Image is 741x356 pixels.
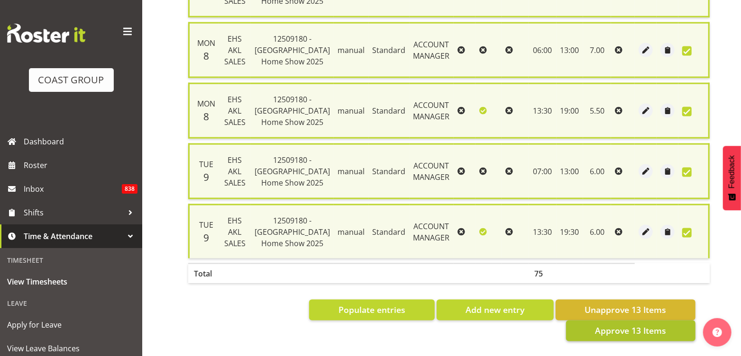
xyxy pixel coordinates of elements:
[255,34,330,67] span: 12509180 - [GEOGRAPHIC_DATA] Home Show 2025
[2,313,140,337] a: Apply for Leave
[122,184,137,194] span: 838
[413,221,450,243] span: ACCOUNT MANAGER
[2,294,140,313] div: Leave
[713,328,722,337] img: help-xxl-2.png
[369,143,410,199] td: Standard
[255,155,330,188] span: 12509180 - [GEOGRAPHIC_DATA] Home Show 2025
[224,34,246,67] span: EHS AKL SALES
[203,231,209,244] span: 9
[197,38,215,48] span: Mon
[557,204,583,258] td: 19:30
[529,22,557,78] td: 06:00
[413,100,450,122] span: ACCOUNT MANAGER
[369,22,410,78] td: Standard
[2,270,140,294] a: View Timesheets
[529,83,557,139] td: 13:30
[7,24,85,43] img: Rosterit website logo
[203,110,209,123] span: 8
[255,215,330,249] span: 12509180 - [GEOGRAPHIC_DATA] Home Show 2025
[728,155,736,188] span: Feedback
[197,98,215,109] span: Mon
[437,300,554,320] button: Add new entry
[7,275,135,289] span: View Timesheets
[466,304,524,316] span: Add new entry
[595,325,666,337] span: Approve 13 Items
[557,83,583,139] td: 19:00
[585,304,666,316] span: Unapprove 13 Items
[583,204,612,258] td: 6.00
[7,341,135,356] span: View Leave Balances
[583,22,612,78] td: 7.00
[413,160,450,182] span: ACCOUNT MANAGER
[224,215,246,249] span: EHS AKL SALES
[338,227,365,237] span: manual
[24,134,137,149] span: Dashboard
[529,204,557,258] td: 13:30
[566,320,695,341] button: Approve 13 Items
[203,170,209,184] span: 9
[369,83,410,139] td: Standard
[557,143,583,199] td: 13:00
[583,143,612,199] td: 6.00
[199,159,213,169] span: Tue
[556,300,695,320] button: Unapprove 13 Items
[557,22,583,78] td: 13:00
[338,45,365,55] span: manual
[224,155,246,188] span: EHS AKL SALES
[2,250,140,270] div: Timesheet
[529,143,557,199] td: 07:00
[199,220,213,230] span: Tue
[583,83,612,139] td: 5.50
[24,205,123,220] span: Shifts
[38,73,104,87] div: COAST GROUP
[24,158,137,172] span: Roster
[203,49,209,62] span: 8
[24,182,122,196] span: Inbox
[309,300,434,320] button: Populate entries
[338,106,365,116] span: manual
[529,263,557,283] th: 75
[723,146,741,210] button: Feedback - Show survey
[369,204,410,258] td: Standard
[338,166,365,177] span: manual
[7,318,135,332] span: Apply for Leave
[413,39,450,61] span: ACCOUNT MANAGER
[255,94,330,127] span: 12509180 - [GEOGRAPHIC_DATA] Home Show 2025
[224,94,246,127] span: EHS AKL SALES
[338,304,405,316] span: Populate entries
[24,229,123,243] span: Time & Attendance
[188,263,219,283] th: Total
